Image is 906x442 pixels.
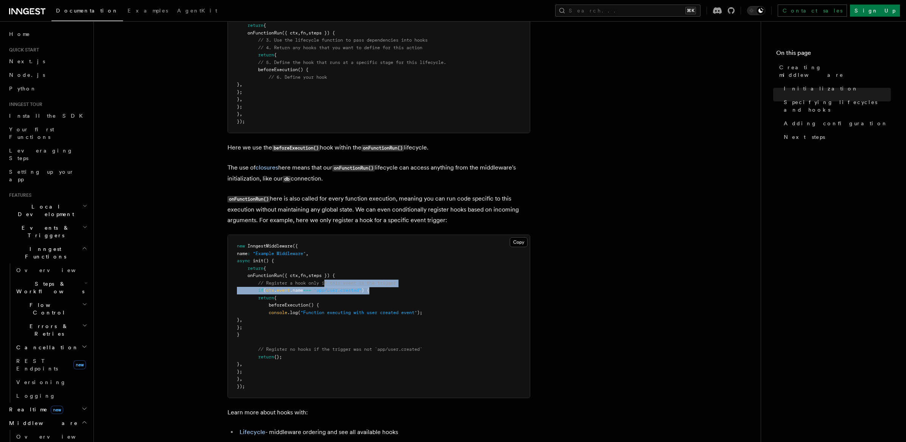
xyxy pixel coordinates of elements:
span: === [303,288,311,293]
span: Steps & Workflows [13,280,84,295]
button: Events & Triggers [6,221,89,242]
a: Leveraging Steps [6,144,89,165]
span: , [298,273,300,278]
span: Creating middleware [779,64,891,79]
a: Overview [13,263,89,277]
span: Realtime [6,406,63,413]
span: Initialization [784,85,858,92]
span: ) { [361,288,369,293]
span: Home [9,30,30,38]
span: Flow Control [13,301,82,316]
span: } [237,332,240,337]
a: REST Endpointsnew [13,354,89,375]
span: Install the SDK [9,113,87,119]
a: closures [255,164,278,171]
span: Adding configuration [784,120,888,127]
button: Inngest Functions [6,242,89,263]
span: Inngest Functions [6,245,82,260]
span: ( [263,288,266,293]
span: fn [300,30,306,36]
a: Versioning [13,375,89,389]
button: Search...⌘K [555,5,701,17]
span: steps }) { [308,273,335,278]
span: () { [263,258,274,263]
span: async [237,258,250,263]
span: } [237,317,240,322]
span: Your first Functions [9,126,54,140]
a: Documentation [51,2,123,21]
button: Toggle dark mode [747,6,765,15]
code: beforeExecution() [272,145,320,151]
span: }; [237,325,242,330]
span: . [274,288,277,293]
span: { [263,266,266,271]
p: Here we use the hook within the lifecycle. [227,142,530,153]
span: Documentation [56,8,118,14]
span: Middleware [6,419,78,427]
a: Python [6,82,89,95]
a: AgentKit [173,2,222,20]
code: onFunctionRun() [332,165,375,171]
p: The use of here means that our lifecycle can access anything from the middleware's initialization... [227,162,530,184]
span: Cancellation [13,344,79,351]
span: // 5. Define the hook that runs at a specific stage for this lifecycle. [258,60,446,65]
button: Steps & Workflows [13,277,89,298]
span: Versioning [16,379,66,385]
a: Creating middleware [776,61,891,82]
span: Overview [16,434,94,440]
a: Next steps [781,130,891,144]
span: return [258,354,274,360]
span: , [298,30,300,36]
span: Errors & Retries [13,322,82,338]
a: Install the SDK [6,109,89,123]
button: Middleware [6,416,89,430]
span: "Example Middleware" [253,251,306,256]
button: Copy [510,237,528,247]
a: Examples [123,2,173,20]
span: steps }) { [308,30,335,36]
span: new [73,360,86,369]
span: return [258,295,274,300]
a: Sign Up [850,5,900,17]
span: } [237,376,240,381]
span: }); [237,119,245,124]
span: ({ ctx [282,30,298,36]
p: here is also called for every function execution, meaning you can run code specific to this execu... [227,193,530,226]
kbd: ⌘K [685,7,696,14]
span: Next steps [784,133,825,141]
span: beforeExecution [269,302,308,308]
span: () { [298,67,308,72]
a: Home [6,27,89,41]
span: ); [417,310,422,315]
button: Realtimenew [6,403,89,416]
span: } [237,96,240,102]
span: ( [298,310,300,315]
span: , [306,273,308,278]
span: Features [6,192,31,198]
code: onFunctionRun() [361,145,404,151]
span: .name [290,288,303,293]
a: Logging [13,389,89,403]
span: if [258,288,263,293]
span: REST Endpoints [16,358,58,372]
div: Inngest Functions [6,263,89,403]
span: ({ [293,243,298,249]
a: Node.js [6,68,89,82]
span: return [248,23,263,28]
span: () { [308,302,319,308]
span: "Function executing with user created event" [300,310,417,315]
code: onFunctionRun() [227,196,270,202]
span: Specifying lifecycles and hooks [784,98,891,114]
span: }); [237,384,245,389]
span: } [237,82,240,87]
span: InngestMiddleware [248,243,293,249]
span: : [248,251,250,256]
span: // 3. Use the lifecycle function to pass dependencies into hooks [258,37,428,43]
span: Next.js [9,58,45,64]
span: beforeExecution [258,67,298,72]
a: Next.js [6,54,89,68]
span: ctx [266,288,274,293]
span: new [237,243,245,249]
a: Contact sales [778,5,847,17]
span: }; [237,89,242,95]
